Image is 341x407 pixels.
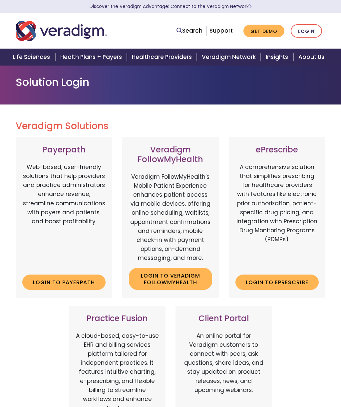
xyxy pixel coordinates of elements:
[235,275,319,290] a: Login to ePrescribe
[235,163,319,269] p: A comprehensive solution that simplifies prescribing for healthcare providers with features like ...
[22,275,106,290] a: Login to Payerpath
[129,145,212,164] h3: Veradigm FollowMyHealth
[291,24,322,38] a: Login
[16,20,107,42] img: Veradigm logo
[90,3,252,10] a: Discover the Veradigm Advantage: Connect to the Veradigm NetworkLearn More
[56,49,128,66] a: Health Plans + Payers
[182,314,265,323] h3: Client Portal
[16,120,325,132] h2: Veradigm Solutions
[262,49,294,66] a: Insights
[294,49,332,66] a: About Us
[249,3,252,10] span: Learn More
[198,49,262,66] a: Veradigm Network
[235,145,319,155] h3: ePrescribe
[209,27,233,35] a: Support
[9,49,56,66] a: Life Sciences
[22,163,106,269] p: Web-based, user-friendly solutions that help providers and practice administrators enhance revenu...
[176,26,202,35] a: Search
[129,172,212,263] p: Veradigm FollowMyHealth's Mobile Patient Experience enhances patient access via mobile devices, o...
[129,268,212,290] a: Login to Veradigm FollowMyHealth
[16,76,325,89] h1: Solution Login
[22,145,106,155] h3: Payerpath
[76,314,159,323] h3: Practice Fusion
[128,49,198,66] a: Healthcare Providers
[243,25,284,38] a: Get Demo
